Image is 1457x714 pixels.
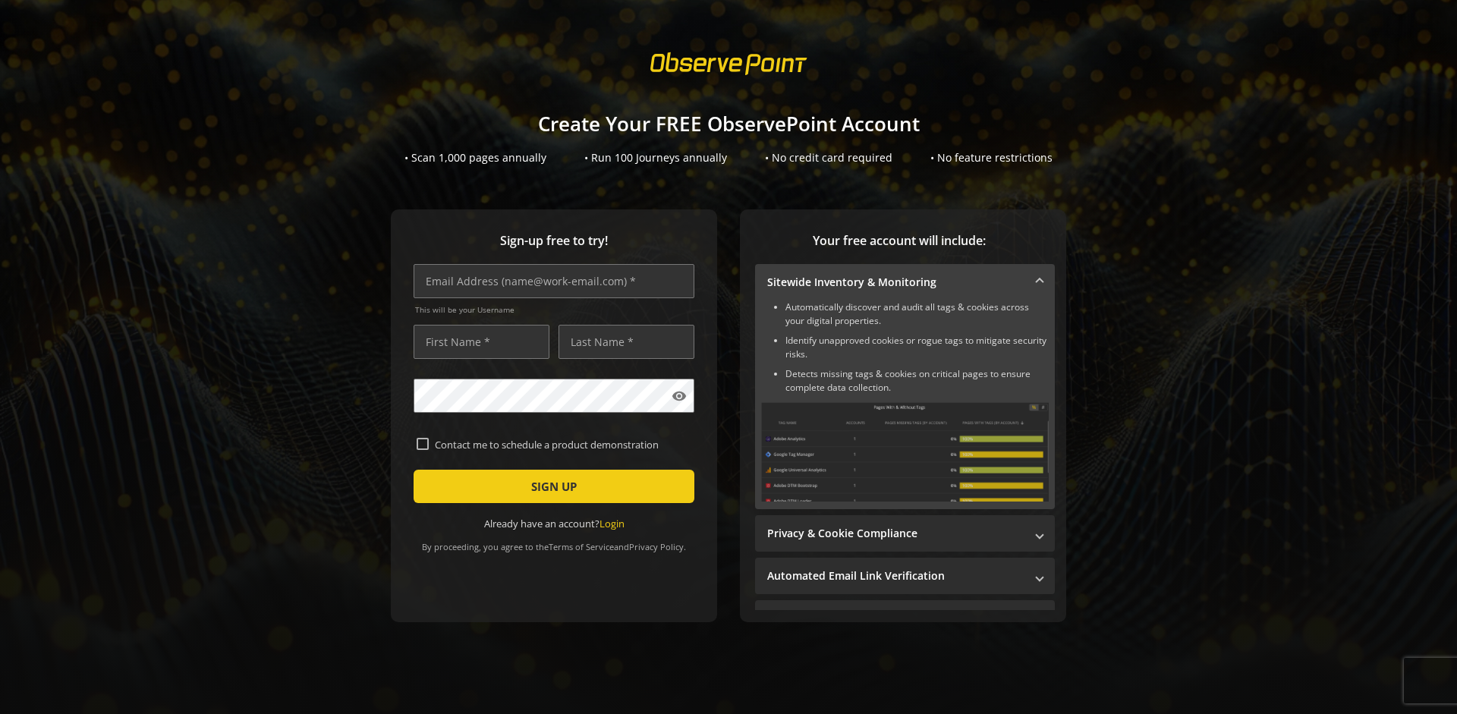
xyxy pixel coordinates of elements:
span: This will be your Username [415,304,694,315]
li: Identify unapproved cookies or rogue tags to mitigate security risks. [785,334,1049,361]
input: First Name * [414,325,549,359]
div: • No feature restrictions [930,150,1053,165]
input: Last Name * [559,325,694,359]
mat-expansion-panel-header: Performance Monitoring with Web Vitals [755,600,1055,637]
mat-panel-title: Privacy & Cookie Compliance [767,526,1024,541]
mat-icon: visibility [672,388,687,404]
span: SIGN UP [531,473,577,500]
img: Sitewide Inventory & Monitoring [761,402,1049,502]
mat-expansion-panel-header: Automated Email Link Verification [755,558,1055,594]
a: Login [599,517,625,530]
div: • Run 100 Journeys annually [584,150,727,165]
li: Detects missing tags & cookies on critical pages to ensure complete data collection. [785,367,1049,395]
mat-panel-title: Automated Email Link Verification [767,568,1024,583]
span: Sign-up free to try! [414,232,694,250]
input: Email Address (name@work-email.com) * [414,264,694,298]
mat-expansion-panel-header: Privacy & Cookie Compliance [755,515,1055,552]
div: • Scan 1,000 pages annually [404,150,546,165]
span: Your free account will include: [755,232,1043,250]
mat-expansion-panel-header: Sitewide Inventory & Monitoring [755,264,1055,300]
a: Terms of Service [549,541,614,552]
label: Contact me to schedule a product demonstration [429,438,691,451]
mat-panel-title: Sitewide Inventory & Monitoring [767,275,1024,290]
div: Sitewide Inventory & Monitoring [755,300,1055,509]
div: • No credit card required [765,150,892,165]
div: Already have an account? [414,517,694,531]
a: Privacy Policy [629,541,684,552]
div: By proceeding, you agree to the and . [414,531,694,552]
button: SIGN UP [414,470,694,503]
li: Automatically discover and audit all tags & cookies across your digital properties. [785,300,1049,328]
